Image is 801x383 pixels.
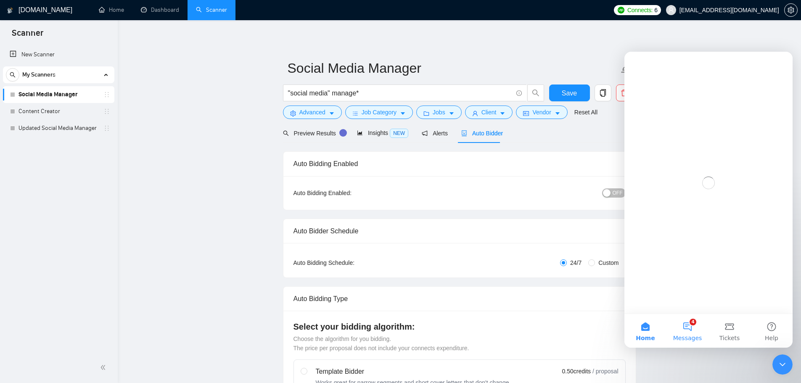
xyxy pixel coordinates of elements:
li: New Scanner [3,46,114,63]
a: setting [784,7,798,13]
span: robot [461,130,467,136]
span: info-circle [516,90,522,96]
span: / proposal [592,367,618,375]
span: Alerts [422,130,448,137]
span: bars [352,110,358,116]
div: Auto Bidding Enabled: [293,188,404,198]
div: Auto Bidder Schedule [293,219,626,243]
button: search [6,68,19,82]
button: setting [784,3,798,17]
span: notification [422,130,428,136]
span: search [528,89,544,97]
span: caret-down [500,110,505,116]
button: barsJob Categorycaret-down [345,106,413,119]
span: Vendor [532,108,551,117]
button: delete [616,85,633,101]
div: Tooltip anchor [339,129,347,137]
span: folder [423,110,429,116]
span: 24/7 [567,258,585,267]
a: Social Media Manager [19,86,98,103]
iframe: Intercom live chat [624,52,793,348]
span: Auto Bidder [461,130,503,137]
input: Scanner name... [288,58,619,79]
span: edit [621,63,632,74]
button: userClientcaret-down [465,106,513,119]
a: Reset All [574,108,597,117]
span: My Scanners [22,66,56,83]
button: copy [595,85,611,101]
a: Updated Social Media Manager [19,120,98,137]
span: OFF [613,188,623,198]
span: NEW [390,129,408,138]
span: Custom [595,258,622,267]
div: Template Bidder [316,367,511,377]
button: settingAdvancedcaret-down [283,106,342,119]
iframe: Intercom live chat [772,354,793,375]
span: 6 [654,5,658,15]
span: user [668,7,674,13]
h4: Select your bidding algorithm: [293,321,626,333]
span: holder [103,125,110,132]
span: caret-down [449,110,455,116]
span: caret-down [555,110,560,116]
div: Auto Bidding Type [293,287,626,311]
span: search [283,130,289,136]
a: homeHome [99,6,124,13]
span: Preview Results [283,130,344,137]
span: Client [481,108,497,117]
span: user [472,110,478,116]
a: searchScanner [196,6,227,13]
span: Job Category [362,108,397,117]
span: Save [562,88,577,98]
span: caret-down [400,110,406,116]
span: delete [616,89,632,97]
span: Choose the algorithm for you bidding. The price per proposal does not include your connects expen... [293,335,469,351]
span: Scanner [5,27,50,45]
button: Save [549,85,590,101]
span: Insights [357,129,408,136]
span: setting [785,7,797,13]
span: holder [103,91,110,98]
img: logo [7,4,13,17]
div: Auto Bidding Schedule: [293,258,404,267]
span: Connects: [627,5,653,15]
span: double-left [100,363,108,372]
span: Advanced [299,108,325,117]
span: search [6,72,19,78]
a: dashboardDashboard [141,6,179,13]
input: Search Freelance Jobs... [288,88,513,98]
button: idcardVendorcaret-down [516,106,567,119]
span: area-chart [357,130,363,136]
img: upwork-logo.png [618,7,624,13]
span: holder [103,108,110,115]
button: search [527,85,544,101]
li: My Scanners [3,66,114,137]
span: idcard [523,110,529,116]
span: caret-down [329,110,335,116]
button: folderJobscaret-down [416,106,462,119]
span: Jobs [433,108,445,117]
span: copy [595,89,611,97]
div: Auto Bidding Enabled [293,152,626,176]
a: Content Creator [19,103,98,120]
span: 0.50 credits [562,367,591,376]
a: New Scanner [10,46,108,63]
span: setting [290,110,296,116]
